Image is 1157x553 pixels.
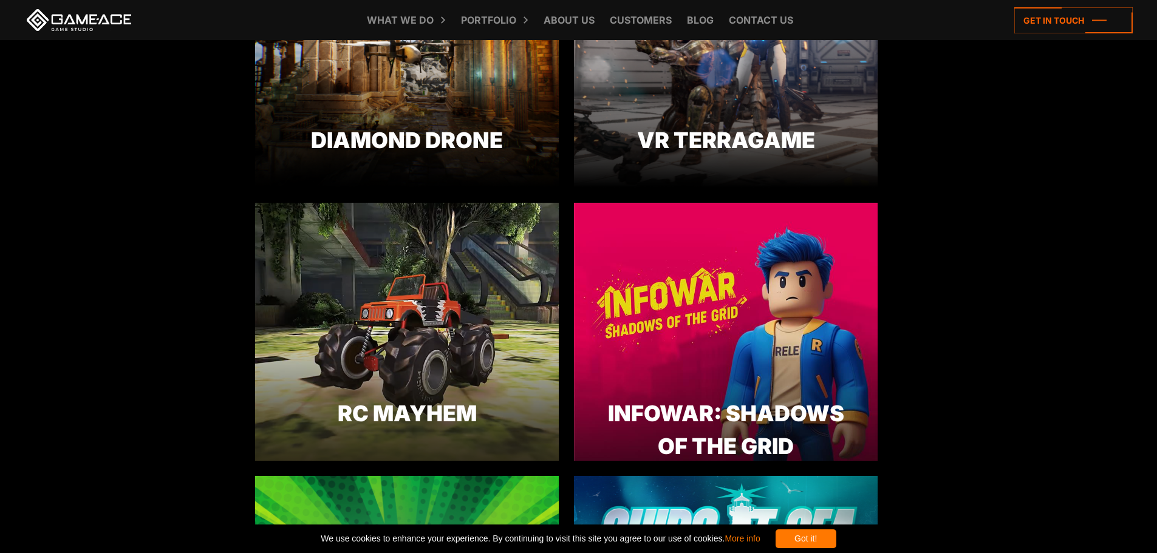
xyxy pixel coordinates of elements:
img: Infowar shadows of the grid preview image [574,203,878,461]
div: VR Terragame [574,124,878,157]
div: Diamond Drone [255,124,559,157]
span: We use cookies to enhance your experience. By continuing to visit this site you agree to our use ... [321,529,760,548]
img: Rc mayhem preview img [255,203,559,461]
a: Get in touch [1014,7,1133,33]
div: Infowar: Shadows of the Grid [574,397,878,463]
a: More info [725,534,760,543]
div: RC Mayhem [255,397,559,430]
div: Got it! [776,529,836,548]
